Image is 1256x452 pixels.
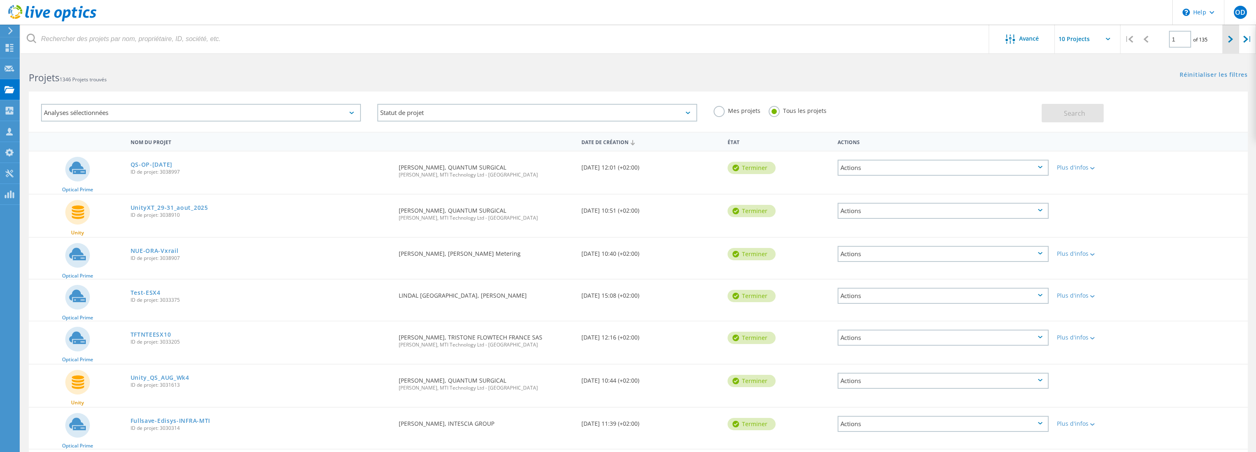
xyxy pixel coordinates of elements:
[399,216,573,220] span: [PERSON_NAME], MTI Technology Ltd - [GEOGRAPHIC_DATA]
[728,375,776,387] div: Terminer
[838,330,1049,346] div: Actions
[399,172,573,177] span: [PERSON_NAME], MTI Technology Ltd - [GEOGRAPHIC_DATA]
[838,288,1049,304] div: Actions
[714,106,760,114] label: Mes projets
[71,400,84,405] span: Unity
[62,315,93,320] span: Optical Prime
[728,290,776,302] div: Terminer
[1057,293,1146,298] div: Plus d'infos
[1235,9,1245,16] span: OD
[577,408,723,435] div: [DATE] 11:39 (+02:00)
[723,134,833,149] div: État
[769,106,827,114] label: Tous les projets
[1121,25,1137,54] div: |
[41,104,361,122] div: Analyses sélectionnées
[62,443,93,448] span: Optical Prime
[60,76,107,83] span: 1346 Projets trouvés
[838,203,1049,219] div: Actions
[395,238,577,265] div: [PERSON_NAME], [PERSON_NAME] Metering
[395,151,577,186] div: [PERSON_NAME], QUANTUM SURGICAL
[8,17,96,23] a: Live Optics Dashboard
[577,238,723,265] div: [DATE] 10:40 (+02:00)
[399,342,573,347] span: [PERSON_NAME], MTI Technology Ltd - [GEOGRAPHIC_DATA]
[1064,109,1085,118] span: Search
[395,365,577,399] div: [PERSON_NAME], QUANTUM SURGICAL
[577,134,723,149] div: Date de création
[131,375,189,381] a: Unity_QS_AUG_Wk4
[1057,421,1146,427] div: Plus d'infos
[1057,165,1146,170] div: Plus d'infos
[62,273,93,278] span: Optical Prime
[1193,36,1208,43] span: of 135
[577,195,723,222] div: [DATE] 10:51 (+02:00)
[838,416,1049,432] div: Actions
[377,104,697,122] div: Statut de projet
[131,170,390,174] span: ID de projet: 3038997
[728,418,776,430] div: Terminer
[577,365,723,392] div: [DATE] 10:44 (+02:00)
[728,332,776,344] div: Terminer
[395,280,577,307] div: LINDAL [GEOGRAPHIC_DATA], [PERSON_NAME]
[29,71,60,84] b: Projets
[131,340,390,344] span: ID de projet: 3033205
[577,151,723,179] div: [DATE] 12:01 (+02:00)
[21,25,990,53] input: Rechercher des projets par nom, propriétaire, ID, société, etc.
[728,205,776,217] div: Terminer
[577,321,723,349] div: [DATE] 12:16 (+02:00)
[1183,9,1190,16] svg: \n
[1019,36,1039,41] span: Avancé
[131,426,390,431] span: ID de projet: 3030314
[1239,25,1256,54] div: |
[131,298,390,303] span: ID de projet: 3033375
[1180,72,1248,79] a: Réinitialiser les filtres
[131,248,179,254] a: NUE-ORA-Vxrail
[1057,251,1146,257] div: Plus d'infos
[62,357,93,362] span: Optical Prime
[395,195,577,229] div: [PERSON_NAME], QUANTUM SURGICAL
[131,213,390,218] span: ID de projet: 3038910
[1042,104,1104,122] button: Search
[131,256,390,261] span: ID de projet: 3038907
[131,418,211,424] a: Fullsave-Edisys-INFRA-MTI
[728,248,776,260] div: Terminer
[131,332,171,337] a: TFTNTEESX10
[399,385,573,390] span: [PERSON_NAME], MTI Technology Ltd - [GEOGRAPHIC_DATA]
[62,187,93,192] span: Optical Prime
[728,162,776,174] div: Terminer
[838,160,1049,176] div: Actions
[71,230,84,235] span: Unity
[838,246,1049,262] div: Actions
[838,373,1049,389] div: Actions
[131,205,208,211] a: UnityXT_29-31_aout_2025
[577,280,723,307] div: [DATE] 15:08 (+02:00)
[131,383,390,388] span: ID de projet: 3031613
[126,134,395,149] div: Nom du projet
[1057,335,1146,340] div: Plus d'infos
[834,134,1053,149] div: Actions
[131,162,172,167] a: QS-OP-[DATE]
[131,290,161,296] a: Test-ESX4
[395,321,577,356] div: [PERSON_NAME], TRISTONE FLOWTECH FRANCE SAS
[395,408,577,435] div: [PERSON_NAME], INTESCIA GROUP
